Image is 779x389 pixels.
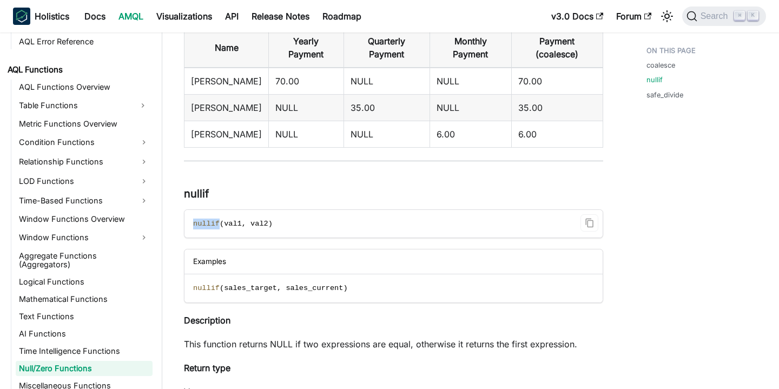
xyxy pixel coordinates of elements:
[511,68,603,95] td: 70.00
[16,173,153,190] a: LOD Functions
[16,153,153,170] a: Relationship Functions
[16,212,153,227] a: Window Functions Overview
[545,8,610,25] a: v3.0 Docs
[250,220,268,228] span: val2
[268,220,273,228] span: )
[269,28,344,68] th: Yearly Payment
[344,68,430,95] td: NULL
[646,90,683,100] a: safe_divide
[16,34,153,49] a: AQL Error Reference
[269,121,344,147] td: NULL
[580,214,598,232] button: Copy code to clipboard
[16,116,153,131] a: Metric Functions Overview
[430,68,511,95] td: NULL
[344,28,430,68] th: Quarterly Payment
[430,121,511,147] td: 6.00
[16,361,153,376] a: Null/Zero Functions
[430,94,511,121] td: NULL
[16,274,153,289] a: Logical Functions
[184,249,603,274] div: Examples
[184,94,269,121] td: [PERSON_NAME]
[344,94,430,121] td: 35.00
[13,8,69,25] a: HolisticsHolistics
[16,80,153,95] a: AQL Functions Overview
[646,75,663,85] a: nullif
[343,284,347,292] span: )
[16,326,153,341] a: AI Functions
[316,8,368,25] a: Roadmap
[242,220,246,228] span: ,
[35,10,69,23] b: Holistics
[219,8,245,25] a: API
[748,11,758,21] kbd: K
[734,11,745,21] kbd: ⌘
[184,362,230,373] strong: Return type
[16,309,153,324] a: Text Functions
[16,192,153,209] a: Time-Based Functions
[286,284,343,292] span: sales_current
[112,8,150,25] a: AMQL
[511,121,603,147] td: 6.00
[220,284,224,292] span: (
[511,28,603,68] th: Payment (coalesce)
[184,315,230,326] strong: Description
[16,248,153,272] a: Aggregate Functions (Aggregators)
[220,220,224,228] span: (
[511,94,603,121] td: 35.00
[224,284,277,292] span: sales_target
[193,220,220,228] span: nullif
[16,229,153,246] a: Window Functions
[184,68,269,95] td: [PERSON_NAME]
[184,28,269,68] th: Name
[430,28,511,68] th: Monthly Payment
[184,338,603,351] p: This function returns NULL if two expressions are equal, otherwise it returns the first expression.
[697,11,735,21] span: Search
[16,344,153,359] a: Time Intelligence Functions
[269,94,344,121] td: NULL
[16,292,153,307] a: Mathematical Functions
[16,97,133,114] a: Table Functions
[646,60,675,70] a: coalesce
[193,284,220,292] span: nullif
[610,8,658,25] a: Forum
[4,62,153,77] a: AQL Functions
[133,97,153,114] button: Expand sidebar category 'Table Functions'
[658,8,676,25] button: Switch between dark and light mode (currently light mode)
[16,134,153,151] a: Condition Functions
[344,121,430,147] td: NULL
[150,8,219,25] a: Visualizations
[184,187,603,201] h3: nullif
[245,8,316,25] a: Release Notes
[277,284,281,292] span: ,
[78,8,112,25] a: Docs
[682,6,766,26] button: Search (Command+K)
[13,8,30,25] img: Holistics
[184,121,269,147] td: [PERSON_NAME]
[224,220,242,228] span: val1
[269,68,344,95] td: 70.00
